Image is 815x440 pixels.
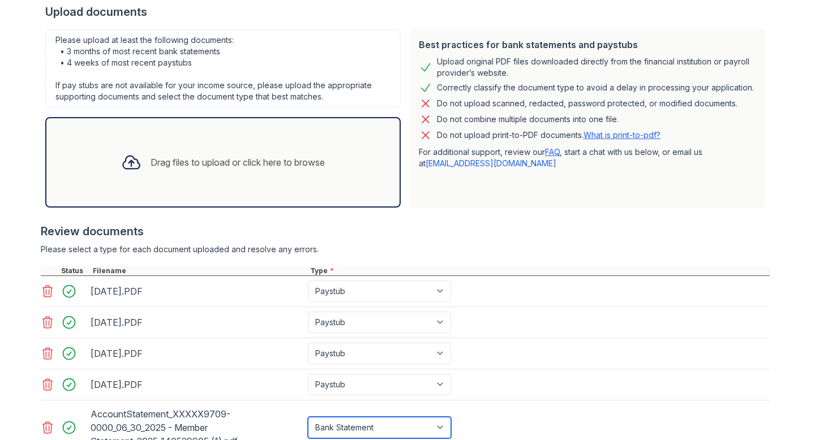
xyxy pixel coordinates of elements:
p: Do not upload print-to-PDF documents. [437,130,660,141]
div: Review documents [41,223,770,239]
div: Upload original PDF files downloaded directly from the financial institution or payroll provider’... [437,56,756,79]
div: [DATE].PDF [91,376,303,394]
div: [DATE].PDF [91,344,303,363]
div: Upload documents [45,4,770,20]
div: [DATE].PDF [91,282,303,300]
a: FAQ [545,147,560,157]
div: Type [308,266,770,275]
div: Do not combine multiple documents into one file. [437,113,619,126]
p: For additional support, review our , start a chat with us below, or email us at [419,146,756,169]
a: What is print-to-pdf? [584,130,660,140]
div: [DATE].PDF [91,313,303,331]
div: Do not upload scanned, redacted, password protected, or modified documents. [437,97,737,110]
div: Filename [91,266,308,275]
a: [EMAIL_ADDRESS][DOMAIN_NAME] [426,158,556,168]
div: Please select a type for each document uploaded and resolve any errors. [41,244,770,255]
div: Status [59,266,91,275]
div: Please upload at least the following documents: • 3 months of most recent bank statements • 4 wee... [45,29,401,108]
div: Drag files to upload or click here to browse [151,156,325,169]
div: Best practices for bank statements and paystubs [419,38,756,51]
div: Correctly classify the document type to avoid a delay in processing your application. [437,81,754,94]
